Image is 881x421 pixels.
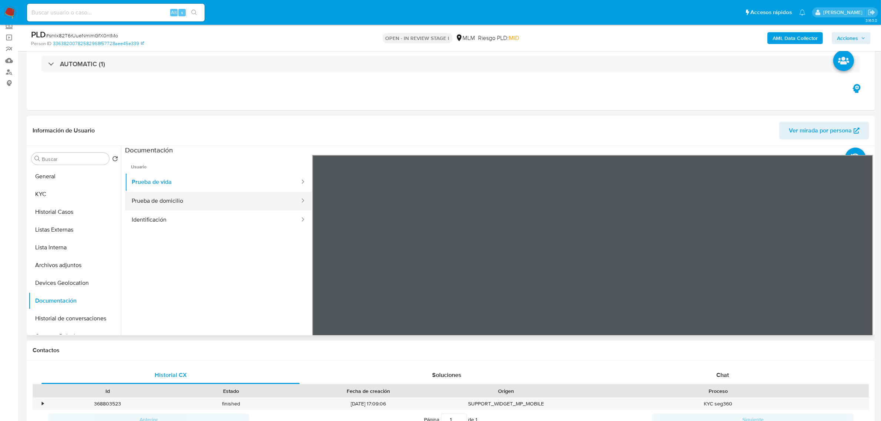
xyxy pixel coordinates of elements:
button: Cruces y Relaciones [28,327,121,345]
button: Listas Externas [28,221,121,239]
button: General [28,168,121,185]
div: SUPPORT_WIDGET_MP_MOBILE [444,398,568,410]
button: Acciones [832,32,871,44]
div: finished [169,398,292,410]
div: [DATE] 17:09:06 [293,398,444,410]
button: Documentación [28,292,121,310]
h1: Contactos [33,347,869,354]
a: Salir [868,9,875,16]
span: Accesos rápidos [750,9,792,16]
div: KYC seg360 [568,398,869,410]
button: AML Data Collector [767,32,823,44]
div: • [42,400,44,407]
span: Ver mirada por persona [789,122,852,139]
h3: AUTOMATIC (1) [60,60,105,68]
p: OPEN - IN REVIEW STAGE I [383,33,453,43]
button: search-icon [186,7,202,18]
a: 33638200782582968f57728aee45e339 [53,40,144,47]
span: Riesgo PLD: [478,34,519,42]
p: alan.cervantesmartinez@mercadolibre.com.mx [823,9,865,16]
b: PLD [31,28,46,40]
button: Devices Geolocation [28,274,121,292]
div: Estado [174,387,287,395]
button: Historial Casos [28,203,121,221]
span: Soluciones [432,371,461,379]
div: Fecha de creación [298,387,439,395]
div: MLM [455,34,475,42]
div: Id [51,387,164,395]
span: Acciones [837,32,858,44]
button: Lista Interna [28,239,121,256]
input: Buscar [42,156,106,162]
button: Historial de conversaciones [28,310,121,327]
a: Notificaciones [799,9,806,16]
span: # smlx82T6rUueNmimGfX0ntMo [46,32,118,39]
div: 368803523 [46,398,169,410]
span: MID [509,34,519,42]
button: Volver al orden por defecto [112,156,118,164]
button: KYC [28,185,121,203]
button: Buscar [34,156,40,162]
span: Alt [171,9,177,16]
button: Archivos adjuntos [28,256,121,274]
span: Chat [716,371,729,379]
span: 3.163.0 [865,17,877,23]
h1: Información de Usuario [33,127,95,134]
b: AML Data Collector [773,32,818,44]
input: Buscar usuario o caso... [27,8,205,17]
div: Proceso [573,387,864,395]
div: Origen [450,387,562,395]
b: Person ID [31,40,51,47]
div: AUTOMATIC (1) [41,55,860,73]
span: Historial CX [155,371,187,379]
span: s [181,9,183,16]
button: Ver mirada por persona [779,122,869,139]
